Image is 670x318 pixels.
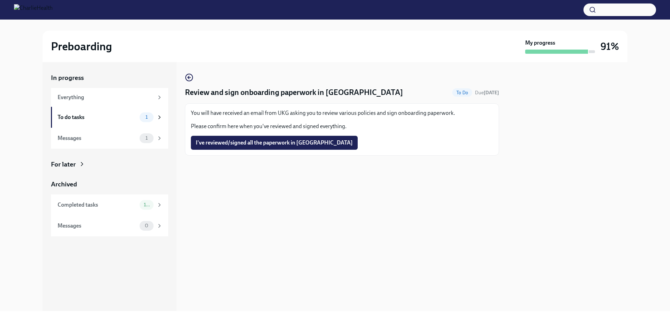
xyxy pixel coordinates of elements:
[141,114,152,120] span: 1
[51,180,168,189] a: Archived
[58,113,137,121] div: To do tasks
[196,139,353,146] span: I've reviewed/signed all the paperwork in [GEOGRAPHIC_DATA]
[601,40,619,53] h3: 91%
[51,160,168,169] a: For later
[191,109,493,117] p: You will have received an email from UKG asking you to review various policies and sign onboardin...
[475,89,499,96] span: August 14th, 2025 07:00
[525,39,555,47] strong: My progress
[475,90,499,96] span: Due
[141,223,152,228] span: 0
[51,107,168,128] a: To do tasks1
[51,194,168,215] a: Completed tasks10
[58,222,137,230] div: Messages
[58,94,154,101] div: Everything
[140,202,154,207] span: 10
[191,123,493,130] p: Please confirm here when you've reviewed and signed everything.
[191,136,358,150] button: I've reviewed/signed all the paperwork in [GEOGRAPHIC_DATA]
[51,215,168,236] a: Messages0
[484,90,499,96] strong: [DATE]
[51,160,76,169] div: For later
[51,128,168,149] a: Messages1
[51,39,112,53] h2: Preboarding
[51,88,168,107] a: Everything
[58,201,137,209] div: Completed tasks
[58,134,137,142] div: Messages
[51,73,168,82] a: In progress
[14,4,53,15] img: CharlieHealth
[141,135,152,141] span: 1
[452,90,472,95] span: To Do
[185,87,403,98] h4: Review and sign onboarding paperwork in [GEOGRAPHIC_DATA]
